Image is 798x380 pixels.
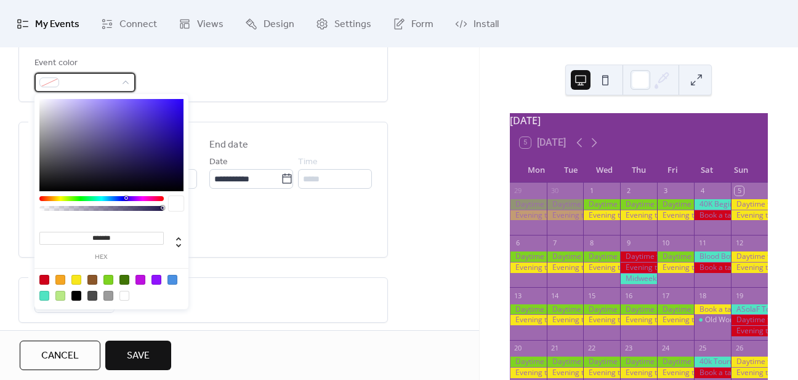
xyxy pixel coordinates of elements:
div: 6 [514,239,523,248]
div: Daytime table [657,357,694,367]
div: Evening table [731,210,768,221]
div: Daytime table [510,357,547,367]
div: Evening table [583,210,620,221]
span: Settings [334,15,371,34]
div: Daytime table [583,199,620,210]
div: Evening table [583,315,620,325]
div: Old World Tournament [705,315,783,325]
div: Evening table [510,210,547,221]
div: Daytime table [510,251,547,262]
div: #417505 [119,275,129,285]
div: 18 [698,291,707,300]
div: Daytime table [620,199,657,210]
div: Daytime table [657,199,694,210]
div: #8B572A [87,275,97,285]
div: Daytime table [583,304,620,315]
div: Daytime table [620,251,657,262]
span: Form [411,15,433,34]
div: Evening table [731,326,768,336]
div: Daytime table [731,315,768,325]
div: 29 [514,186,523,196]
div: 9 [624,239,633,248]
div: Evening table [620,263,657,273]
div: Evening table [657,368,694,378]
div: Daytime table [547,357,584,367]
div: Evening table [731,368,768,378]
div: 12 [735,239,744,248]
div: 24 [661,344,670,353]
div: 1 [587,186,596,196]
div: 8 [587,239,596,248]
div: Evening table [547,210,584,221]
div: Evening table [657,263,694,273]
div: 3 [661,186,670,196]
div: Thu [622,158,656,183]
div: #F5A623 [55,275,65,285]
div: 13 [514,291,523,300]
div: Daytime table [620,357,657,367]
a: Connect [92,5,166,42]
div: 14 [550,291,560,300]
div: Evening table [731,263,768,273]
a: Form [384,5,443,42]
div: [DATE] [510,113,768,128]
div: Event color [34,56,133,71]
div: Evening table [657,210,694,221]
div: 40K Beginners Tournament [694,199,731,210]
div: 16 [624,291,633,300]
div: Book a table [694,368,731,378]
div: Fri [656,158,690,183]
div: Book a table [694,263,731,273]
div: 5 [735,186,744,196]
div: Wed [587,158,621,183]
div: Evening table [583,368,620,378]
div: Daytime table [510,304,547,315]
div: Daytime table [731,357,768,367]
div: #9B9B9B [103,291,113,301]
div: 21 [550,344,560,353]
div: 26 [735,344,744,353]
div: 22 [587,344,596,353]
div: Sun [724,158,758,183]
div: #F8E71C [71,275,81,285]
div: 17 [661,291,670,300]
div: Book a table [694,210,731,221]
div: #4A90E2 [167,275,177,285]
div: #7ED321 [103,275,113,285]
div: #4A4A4A [87,291,97,301]
div: #B8E986 [55,291,65,301]
div: Evening table [547,263,584,273]
a: Settings [307,5,381,42]
div: Evening table [510,315,547,325]
div: Daytime table [583,357,620,367]
span: Design [264,15,294,34]
div: Daytime table [731,251,768,262]
div: Evening table [657,315,694,325]
div: #9013FE [151,275,161,285]
span: Save [127,349,150,363]
button: Cancel [20,341,100,370]
div: Mon [520,158,554,183]
div: #FFFFFF [119,291,129,301]
div: Evening table [510,368,547,378]
div: #BD10E0 [135,275,145,285]
div: 15 [587,291,596,300]
div: Sat [690,158,723,183]
span: Connect [119,15,157,34]
span: Date [209,155,228,170]
div: Daytime table [547,251,584,262]
div: #000000 [71,291,81,301]
div: Evening table [547,368,584,378]
div: 2 [624,186,633,196]
div: Daytime table [620,304,657,315]
div: Book a table [694,304,731,315]
div: ASoIaF Tournament [731,304,768,315]
div: Daytime table [657,304,694,315]
div: Old World Tournament [694,315,731,325]
div: Midweek Masters [620,274,657,284]
div: Daytime table [510,199,547,210]
div: #D0021B [39,275,49,285]
div: 30 [550,186,560,196]
div: 4 [698,186,707,196]
div: 20 [514,344,523,353]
